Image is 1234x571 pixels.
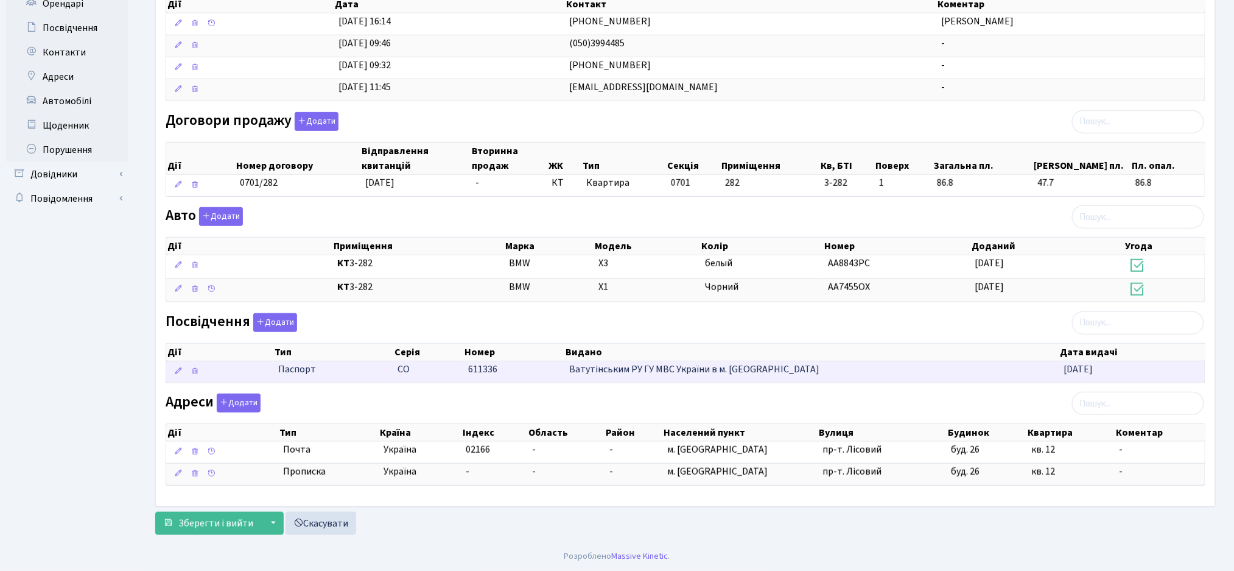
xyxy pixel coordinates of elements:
a: Контакти [6,40,128,65]
span: 282 [725,176,740,190]
span: Почта [283,443,310,457]
span: - [1120,465,1123,478]
span: [PHONE_NUMBER] [570,15,651,28]
span: кв. 12 [1031,465,1055,478]
th: Населений пункт [663,424,818,441]
span: АА8843РС [828,257,870,270]
span: [DATE] 16:14 [338,15,391,28]
th: Дії [166,424,278,441]
span: кв. 12 [1031,443,1055,456]
th: Видано [564,344,1059,361]
span: [DATE] [975,257,1004,270]
th: Пл. опал. [1131,143,1205,174]
th: Будинок [947,424,1026,441]
th: Тип [581,143,666,174]
span: - [609,465,613,478]
th: Поверх [874,143,933,174]
th: Тип [273,344,393,361]
span: м. [GEOGRAPHIC_DATA] [667,465,768,478]
th: Квартира [1027,424,1115,441]
a: Довідники [6,162,128,186]
th: Номер [463,344,564,361]
span: [DATE] 09:46 [338,37,391,50]
th: Номер [824,238,971,255]
span: X3 [598,257,608,270]
th: Дії [166,143,235,174]
span: AA7455OX [828,280,870,294]
a: Massive Kinetic [612,550,668,562]
th: Доданий [970,238,1124,255]
span: - [942,37,945,50]
span: BMW [509,257,530,270]
th: Номер договору [235,143,361,174]
th: Серія [393,344,463,361]
label: Договори продажу [166,112,338,131]
b: КТ [337,280,349,294]
th: Коментар [1115,424,1205,441]
a: Щоденник [6,113,128,138]
span: белый [705,257,732,270]
span: Ватутінським РУ ГУ МВС України в м. [GEOGRAPHIC_DATA] [569,363,819,376]
span: Прописка [283,465,326,479]
input: Пошук... [1072,110,1204,133]
th: ЖК [547,143,582,174]
input: Пошук... [1072,392,1204,415]
span: [DATE] [365,176,394,190]
th: Секція [666,143,720,174]
a: Додати [214,392,261,413]
th: Індекс [461,424,528,441]
th: Приміщення [333,238,504,255]
th: Приміщення [721,143,820,174]
span: пр-т. Лісовий [822,443,882,456]
b: КТ [337,257,349,270]
span: буд. 26 [952,465,980,478]
span: [DATE] 11:45 [338,80,391,94]
a: Додати [250,311,297,332]
span: - [532,465,536,478]
input: Пошук... [1072,205,1204,229]
span: - [532,443,536,456]
span: 611336 [468,363,497,376]
div: Розроблено . [564,550,670,563]
span: [DATE] 09:32 [338,59,391,72]
span: 86.8 [1135,176,1200,190]
a: Автомобілі [6,89,128,113]
a: Додати [196,205,243,227]
button: Зберегти і вийти [155,512,261,535]
label: Адреси [166,394,261,413]
span: Чорний [705,280,738,294]
th: Марка [504,238,594,255]
span: Україна [384,465,456,479]
span: [DATE] [975,280,1004,294]
th: Загальна пл. [933,143,1032,174]
span: - [609,443,613,456]
span: буд. 26 [952,443,980,456]
span: BMW [509,280,530,294]
span: (050)3994485 [570,37,625,50]
span: Квартира [586,176,661,190]
label: Посвідчення [166,313,297,332]
span: пр-т. Лісовий [822,465,882,478]
span: - [942,80,945,94]
a: Додати [292,110,338,131]
span: Україна [384,443,456,457]
th: Область [527,424,605,441]
span: - [942,59,945,72]
span: 02166 [466,443,491,456]
th: Вулиця [818,424,947,441]
a: Посвідчення [6,16,128,40]
span: X1 [598,280,608,294]
button: Договори продажу [295,112,338,131]
th: Кв, БТІ [820,143,874,174]
span: 1 [879,176,928,190]
th: Відправлення квитанцій [360,143,470,174]
span: 47.7 [1037,176,1126,190]
span: - [1120,443,1123,456]
th: Угода [1124,238,1205,255]
span: 3-282 [337,280,499,294]
span: 0701 [671,176,690,190]
a: Повідомлення [6,186,128,211]
th: Дії [166,238,333,255]
span: СО [398,363,410,376]
th: [PERSON_NAME] пл. [1032,143,1131,174]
